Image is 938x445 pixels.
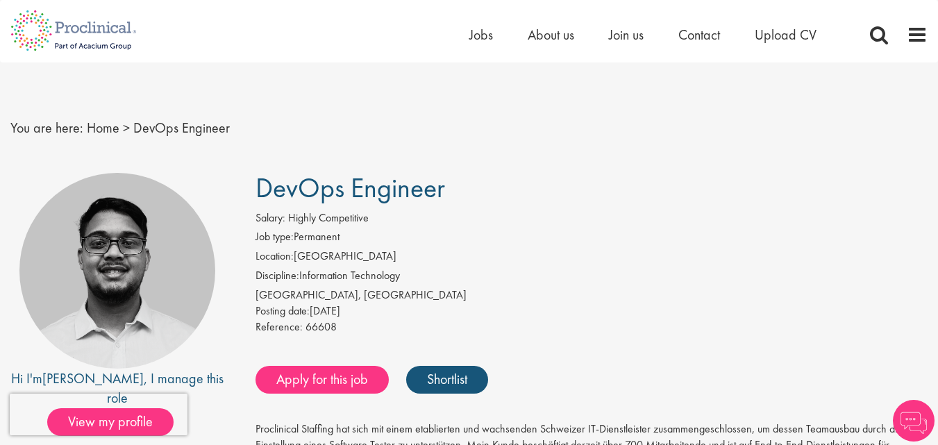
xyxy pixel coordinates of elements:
div: Hi I'm , I manage this role [10,369,224,408]
a: About us [528,26,574,44]
a: Shortlist [406,366,488,394]
a: Jobs [469,26,493,44]
a: breadcrumb link [87,119,119,137]
span: DevOps Engineer [256,170,445,205]
a: Upload CV [755,26,816,44]
iframe: reCAPTCHA [10,394,187,435]
div: [DATE] [256,303,928,319]
a: Apply for this job [256,366,389,394]
span: 66608 [305,319,337,334]
li: [GEOGRAPHIC_DATA] [256,249,928,268]
li: Permanent [256,229,928,249]
span: You are here: [10,119,83,137]
span: Posting date: [256,303,310,318]
div: [GEOGRAPHIC_DATA], [GEOGRAPHIC_DATA] [256,287,928,303]
img: Chatbot [893,400,935,442]
label: Reference: [256,319,303,335]
li: Information Technology [256,268,928,287]
label: Location: [256,249,294,265]
label: Discipline: [256,268,299,284]
span: > [123,119,130,137]
a: [PERSON_NAME] [42,369,144,387]
label: Job type: [256,229,294,245]
a: Join us [609,26,644,44]
a: Contact [678,26,720,44]
span: DevOps Engineer [133,119,230,137]
span: Highly Competitive [288,210,369,225]
label: Salary: [256,210,285,226]
img: imeage of recruiter Timothy Deschamps [19,173,215,369]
